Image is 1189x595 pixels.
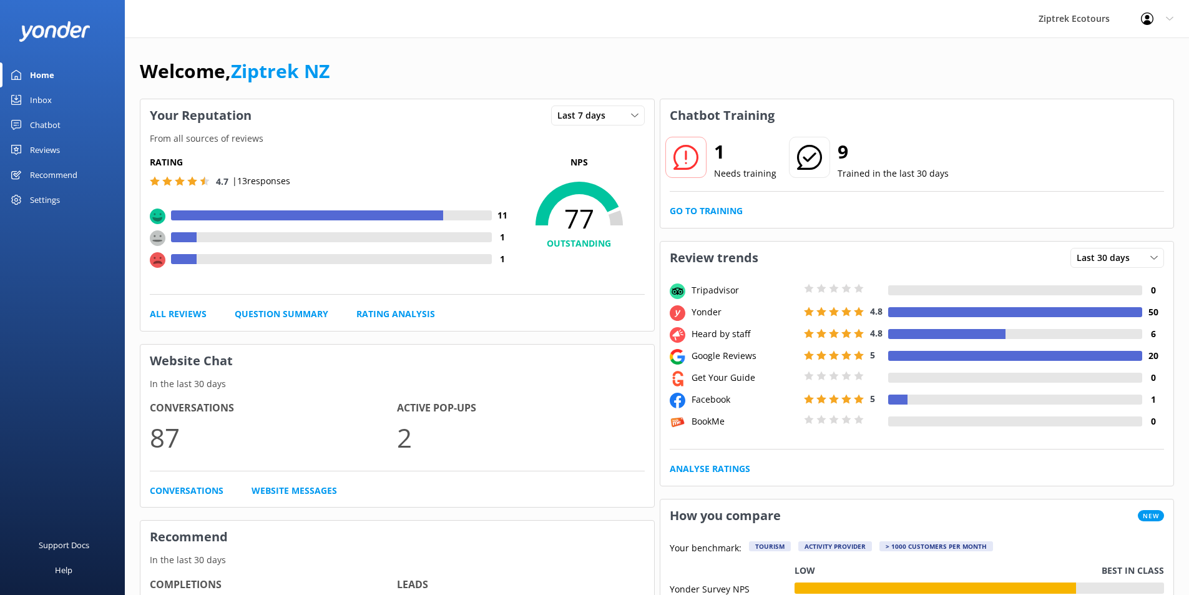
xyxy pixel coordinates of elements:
[514,155,645,169] p: NPS
[670,462,750,476] a: Analyse Ratings
[557,109,613,122] span: Last 7 days
[140,132,654,145] p: From all sources of reviews
[879,541,993,551] div: > 1000 customers per month
[492,252,514,266] h4: 1
[688,349,801,363] div: Google Reviews
[232,174,290,188] p: | 13 responses
[150,400,397,416] h4: Conversations
[660,499,790,532] h3: How you compare
[870,393,875,405] span: 5
[1142,393,1164,406] h4: 1
[688,371,801,385] div: Get Your Guide
[670,204,743,218] a: Go to Training
[231,58,330,84] a: Ziptrek NZ
[30,87,52,112] div: Inbox
[19,21,91,42] img: yonder-white-logo.png
[140,377,654,391] p: In the last 30 days
[688,415,801,428] div: BookMe
[30,62,54,87] div: Home
[30,187,60,212] div: Settings
[140,345,654,377] h3: Website Chat
[397,400,644,416] h4: Active Pop-ups
[838,167,949,180] p: Trained in the last 30 days
[1142,371,1164,385] h4: 0
[688,283,801,297] div: Tripadvisor
[749,541,791,551] div: Tourism
[150,155,514,169] h5: Rating
[1142,415,1164,428] h4: 0
[30,112,61,137] div: Chatbot
[660,99,784,132] h3: Chatbot Training
[1142,283,1164,297] h4: 0
[492,230,514,244] h4: 1
[140,99,261,132] h3: Your Reputation
[30,137,60,162] div: Reviews
[670,583,795,594] div: Yonder Survey NPS
[514,237,645,250] h4: OUTSTANDING
[397,577,644,593] h4: Leads
[1138,510,1164,521] span: New
[714,137,776,167] h2: 1
[1142,305,1164,319] h4: 50
[1102,564,1164,578] p: Best in class
[30,162,77,187] div: Recommend
[150,307,207,321] a: All Reviews
[356,307,435,321] a: Rating Analysis
[492,209,514,222] h4: 11
[670,541,741,556] p: Your benchmark:
[216,175,228,187] span: 4.7
[688,327,801,341] div: Heard by staff
[870,349,875,361] span: 5
[150,577,397,593] h4: Completions
[150,484,223,498] a: Conversations
[39,533,89,558] div: Support Docs
[252,484,337,498] a: Website Messages
[870,305,883,317] span: 4.8
[150,416,397,458] p: 87
[1142,349,1164,363] h4: 20
[1142,327,1164,341] h4: 6
[140,521,654,553] h3: Recommend
[688,305,801,319] div: Yonder
[1077,251,1137,265] span: Last 30 days
[838,137,949,167] h2: 9
[514,203,645,234] span: 77
[714,167,776,180] p: Needs training
[235,307,328,321] a: Question Summary
[55,558,72,583] div: Help
[688,393,801,406] div: Facebook
[140,553,654,567] p: In the last 30 days
[798,541,872,551] div: Activity Provider
[140,56,330,86] h1: Welcome,
[397,416,644,458] p: 2
[870,327,883,339] span: 4.8
[660,242,768,274] h3: Review trends
[795,564,815,578] p: Low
